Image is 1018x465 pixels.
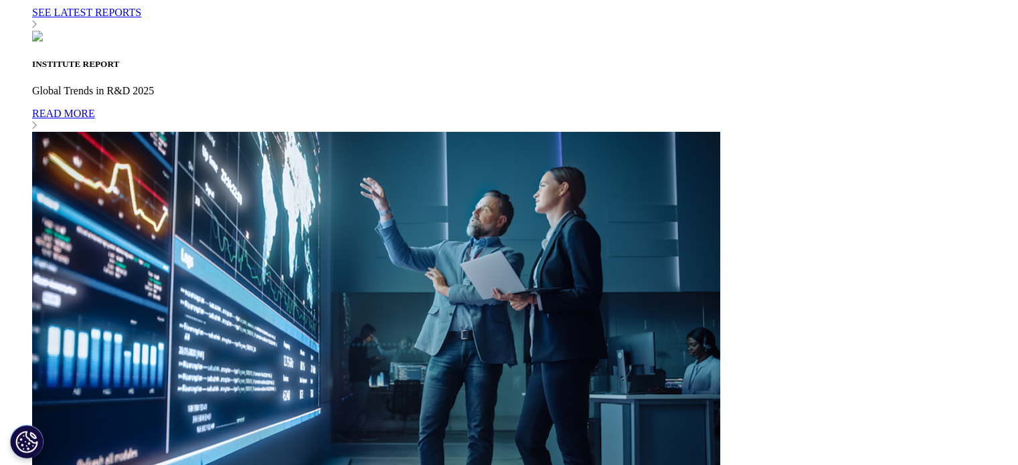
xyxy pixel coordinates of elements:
[32,108,1013,132] a: READ MORE
[32,7,1013,31] a: SEE LATEST REPORTS
[32,31,43,41] img: iqi_rdtrends2025-listing-594x345.png
[32,85,1013,97] p: Global Trends in R&D 2025
[32,59,1013,70] h5: INSTITUTE REPORT
[10,425,44,458] button: Cookies Settings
